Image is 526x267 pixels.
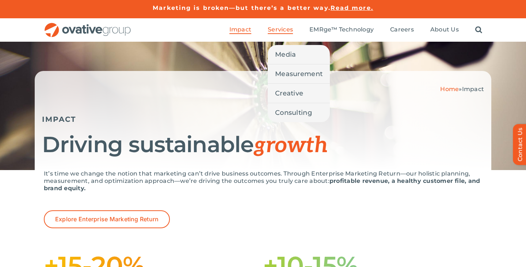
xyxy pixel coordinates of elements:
span: Media [275,49,296,60]
span: Services [268,26,293,33]
a: Home [440,86,459,93]
span: Careers [390,26,414,33]
a: Search [475,26,482,34]
span: About Us [430,26,459,33]
a: About Us [430,26,459,34]
a: Careers [390,26,414,34]
nav: Menu [229,18,482,42]
a: EMRge™ Technology [309,26,374,34]
span: » [440,86,484,93]
a: Impact [229,26,251,34]
a: Measurement [268,64,330,83]
a: Marketing is broken—but there’s a better way. [153,4,331,11]
a: Explore Enterprise Marketing Return [44,210,170,228]
h5: IMPACT [42,115,484,124]
span: growth [254,132,328,159]
span: EMRge™ Technology [309,26,374,33]
p: It’s time we change the notion that marketing can’t drive business outcomes. Through Enterprise M... [44,170,482,192]
a: Consulting [268,103,330,122]
span: Explore Enterprise Marketing Return [55,216,159,223]
h1: Driving sustainable [42,133,484,157]
strong: profitable revenue, a healthy customer file, and brand equity. [44,177,480,192]
span: Creative [275,88,303,98]
a: Read more. [331,4,373,11]
a: Services [268,26,293,34]
a: Media [268,45,330,64]
span: Consulting [275,108,312,118]
span: Impact [229,26,251,33]
a: OG_Full_horizontal_RGB [44,22,131,29]
span: Impact [462,86,484,93]
span: Measurement [275,69,323,79]
a: Creative [268,84,330,103]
